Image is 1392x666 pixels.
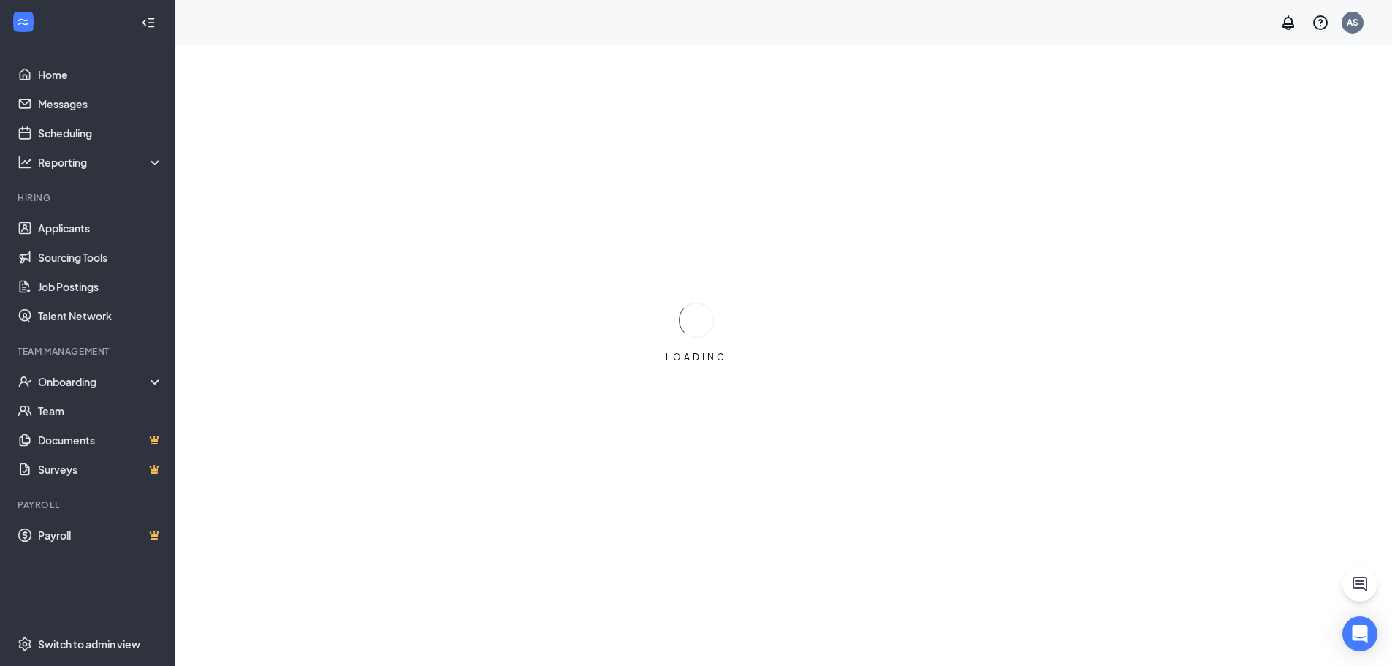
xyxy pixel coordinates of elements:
[38,374,151,389] div: Onboarding
[18,374,32,389] svg: UserCheck
[38,521,163,550] a: PayrollCrown
[1312,14,1329,31] svg: QuestionInfo
[38,272,163,301] a: Job Postings
[38,637,140,651] div: Switch to admin view
[1342,567,1377,602] button: ChatActive
[1342,616,1377,651] div: Open Intercom Messenger
[38,243,163,272] a: Sourcing Tools
[18,345,160,357] div: Team Management
[38,396,163,425] a: Team
[38,425,163,455] a: DocumentsCrown
[16,15,31,29] svg: WorkstreamLogo
[18,155,32,170] svg: Analysis
[18,499,160,511] div: Payroll
[1351,575,1369,593] svg: ChatActive
[38,155,164,170] div: Reporting
[141,15,156,30] svg: Collapse
[38,213,163,243] a: Applicants
[38,301,163,330] a: Talent Network
[38,60,163,89] a: Home
[1347,16,1358,29] div: AS
[18,637,32,651] svg: Settings
[38,118,163,148] a: Scheduling
[18,192,160,204] div: Hiring
[38,455,163,484] a: SurveysCrown
[660,351,733,363] div: LOADING
[1279,14,1297,31] svg: Notifications
[38,89,163,118] a: Messages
